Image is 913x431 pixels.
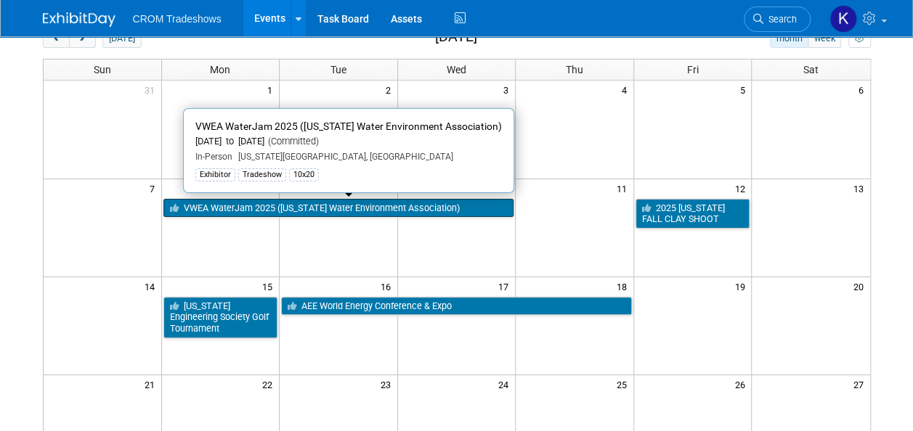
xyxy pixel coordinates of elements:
[733,277,751,295] span: 19
[43,12,115,27] img: ExhibitDay
[210,64,230,75] span: Mon
[447,64,466,75] span: Wed
[261,277,279,295] span: 15
[615,375,633,393] span: 25
[620,81,633,99] span: 4
[848,29,870,48] button: myCustomButton
[379,277,397,295] span: 16
[195,120,502,132] span: VWEA WaterJam 2025 ([US_STATE] Water Environment Association)
[808,29,841,48] button: week
[738,81,751,99] span: 5
[163,297,278,338] a: [US_STATE] Engineering Society Golf Tournament
[266,81,279,99] span: 1
[384,81,397,99] span: 2
[195,168,235,181] div: Exhibitor
[163,199,514,218] a: VWEA WaterJam 2025 ([US_STATE] Water Environment Association)
[687,64,699,75] span: Fri
[615,179,633,197] span: 11
[566,64,583,75] span: Thu
[770,29,808,48] button: month
[143,81,161,99] span: 31
[43,29,70,48] button: prev
[502,81,515,99] span: 3
[733,179,751,197] span: 12
[102,29,141,48] button: [DATE]
[803,64,819,75] span: Sat
[94,64,111,75] span: Sun
[195,152,232,162] span: In-Person
[852,375,870,393] span: 27
[143,277,161,295] span: 14
[232,152,453,162] span: [US_STATE][GEOGRAPHIC_DATA], [GEOGRAPHIC_DATA]
[615,277,633,295] span: 18
[330,64,346,75] span: Tue
[148,179,161,197] span: 7
[497,375,515,393] span: 24
[238,168,286,181] div: Tradeshow
[379,375,397,393] span: 23
[281,297,632,316] a: AEE World Energy Conference & Expo
[195,136,502,148] div: [DATE] to [DATE]
[143,375,161,393] span: 21
[264,136,319,147] span: (Committed)
[289,168,319,181] div: 10x20
[261,375,279,393] span: 22
[763,14,797,25] span: Search
[434,29,476,45] h2: [DATE]
[852,277,870,295] span: 20
[852,179,870,197] span: 13
[733,375,751,393] span: 26
[857,81,870,99] span: 6
[636,199,750,229] a: 2025 [US_STATE] FALL CLAY SHOOT
[744,7,811,32] a: Search
[829,5,857,33] img: Kelly Lee
[497,277,515,295] span: 17
[69,29,96,48] button: next
[855,34,864,44] i: Personalize Calendar
[133,13,222,25] span: CROM Tradeshows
